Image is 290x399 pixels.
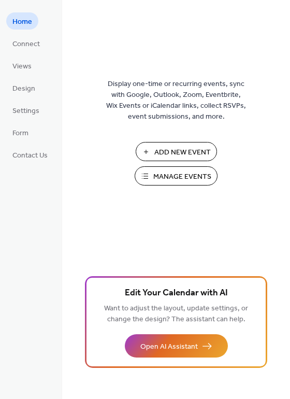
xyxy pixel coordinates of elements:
a: Views [6,57,38,74]
span: Edit Your Calendar with AI [125,286,228,301]
a: Form [6,124,35,141]
a: Design [6,79,41,96]
span: Display one-time or recurring events, sync with Google, Outlook, Zoom, Eventbrite, Wix Events or ... [106,79,246,122]
span: Contact Us [12,150,48,161]
a: Settings [6,102,46,119]
span: Views [12,61,32,72]
span: Add New Event [154,147,211,158]
span: Manage Events [153,172,211,182]
span: Want to adjust the layout, update settings, or change the design? The assistant can help. [104,302,248,326]
span: Home [12,17,32,27]
button: Manage Events [135,166,218,186]
button: Open AI Assistant [125,334,228,358]
a: Connect [6,35,46,52]
span: Settings [12,106,39,117]
span: Design [12,83,35,94]
span: Open AI Assistant [140,341,198,352]
a: Contact Us [6,146,54,163]
button: Add New Event [136,142,217,161]
span: Connect [12,39,40,50]
a: Home [6,12,38,30]
span: Form [12,128,28,139]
